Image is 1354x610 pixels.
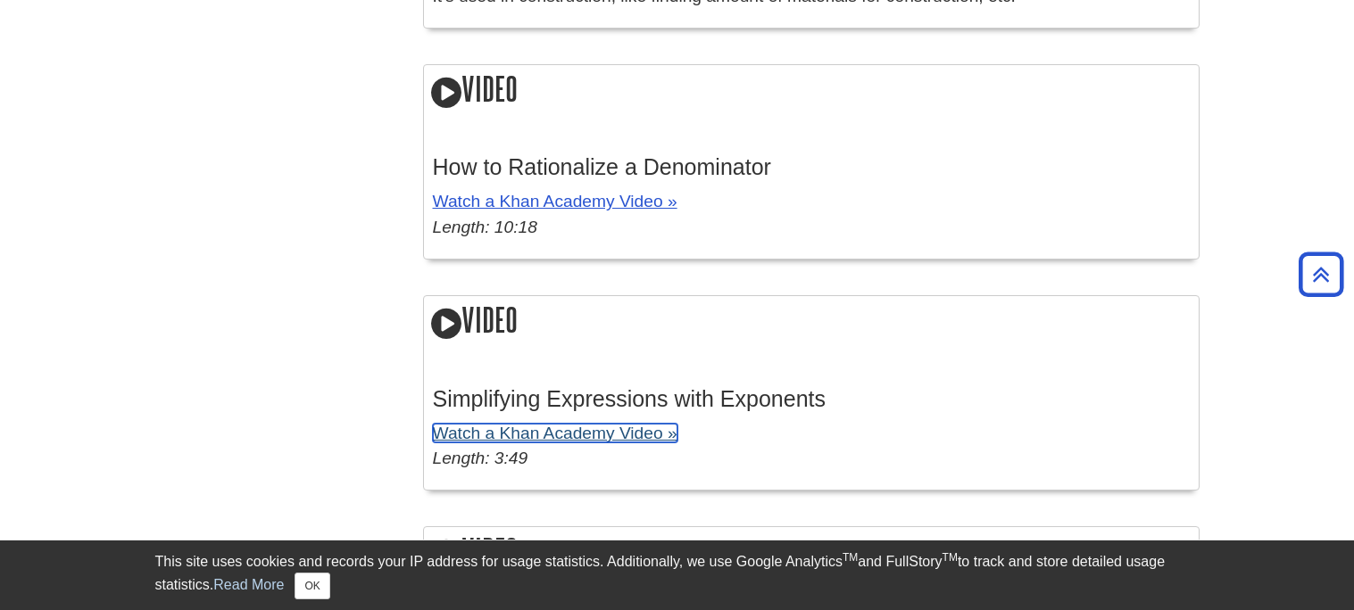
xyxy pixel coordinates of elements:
[433,154,1190,180] h3: How to Rationalize a Denominator
[424,527,1199,578] h2: Video
[433,218,537,236] em: Length: 10:18
[155,551,1200,599] div: This site uses cookies and records your IP address for usage statistics. Additionally, we use Goo...
[424,296,1199,347] h2: Video
[213,577,284,592] a: Read More
[433,424,677,442] a: Watch a Khan Academy Video »
[433,386,1190,412] h3: Simplifying Expressions with Exponents
[943,551,958,564] sup: TM
[295,573,329,599] button: Close
[433,449,528,467] em: Length: 3:49
[843,551,858,564] sup: TM
[433,192,677,210] a: Watch a Khan Academy Video »
[1292,262,1350,286] a: Back to Top
[424,65,1199,116] h2: Video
